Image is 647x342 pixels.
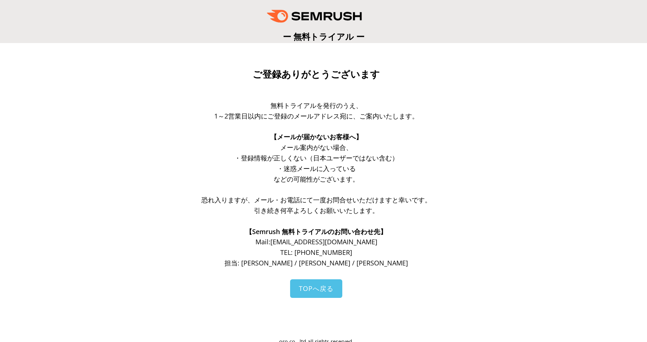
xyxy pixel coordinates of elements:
[253,69,380,80] span: ご登録ありがとうございます
[270,132,362,141] span: 【メールが届かないお客様へ】
[290,279,342,298] a: TOPへ戻る
[214,112,419,120] span: 1～2営業日以内にご登録のメールアドレス宛に、ご案内いたします。
[274,175,359,183] span: などの可能性がございます。
[224,259,408,267] span: 担当: [PERSON_NAME] / [PERSON_NAME] / [PERSON_NAME]
[280,248,352,257] span: TEL: [PHONE_NUMBER]
[246,227,387,236] span: 【Semrush 無料トライアルのお問い合わせ先】
[234,153,398,162] span: ・登録情報が正しくない（日本ユーザーではない含む）
[254,206,379,215] span: 引き続き何卒よろしくお願いいたします。
[270,101,362,110] span: 無料トライアルを発行のうえ、
[283,31,365,42] span: ー 無料トライアル ー
[255,237,377,246] span: Mail: [EMAIL_ADDRESS][DOMAIN_NAME]
[277,164,356,173] span: ・迷惑メールに入っている
[299,284,334,293] span: TOPへ戻る
[280,143,353,152] span: メール案内がない場合、
[201,195,431,204] span: 恐れ入りますが、メール・お電話にて一度お問合せいただけますと幸いです。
